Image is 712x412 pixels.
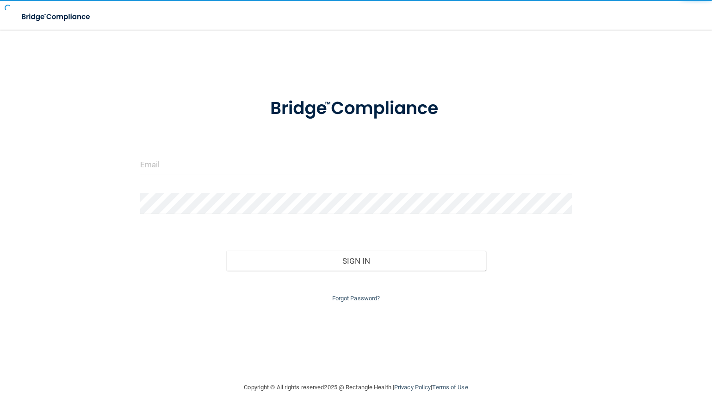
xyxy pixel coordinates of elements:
[140,154,572,175] input: Email
[187,373,525,402] div: Copyright © All rights reserved 2025 @ Rectangle Health | |
[394,384,431,391] a: Privacy Policy
[432,384,468,391] a: Terms of Use
[332,295,380,302] a: Forgot Password?
[252,85,461,132] img: bridge_compliance_login_screen.278c3ca4.svg
[14,7,99,26] img: bridge_compliance_login_screen.278c3ca4.svg
[226,251,485,271] button: Sign In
